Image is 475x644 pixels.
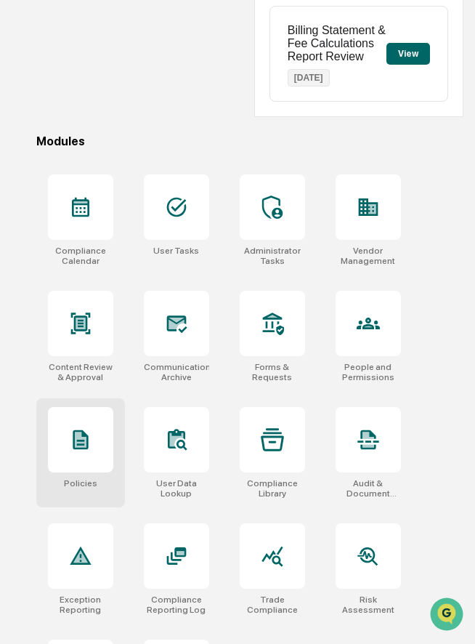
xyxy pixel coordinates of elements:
[48,595,113,615] div: Exception Reporting
[240,246,305,266] div: Administrator Tasks
[288,24,386,63] p: Billing Statement & Fee Calculations Report Review
[240,478,305,499] div: Compliance Library
[336,478,401,499] div: Audit & Document Logs
[386,43,430,65] button: View
[153,246,199,256] div: User Tasks
[336,362,401,382] div: People and Permissions
[9,177,100,204] a: 🖐️Preclearance
[64,478,97,488] div: Policies
[15,31,264,54] p: How can we help?
[15,212,26,224] div: 🔎
[240,362,305,382] div: Forms & Requests
[9,205,97,231] a: 🔎Data Lookup
[49,126,184,137] div: We're available if you need us!
[29,211,92,225] span: Data Lookup
[240,595,305,615] div: Trade Compliance
[144,595,209,615] div: Compliance Reporting Log
[247,116,264,133] button: Start new chat
[100,177,186,204] a: 🗄️Attestations
[29,183,94,198] span: Preclearance
[48,362,113,382] div: Content Review & Approval
[288,69,330,86] p: [DATE]
[145,246,176,257] span: Pylon
[144,478,209,499] div: User Data Lookup
[15,111,41,137] img: 1746055101610-c473b297-6a78-478c-a979-82029cc54cd1
[144,362,209,382] div: Communications Archive
[15,185,26,196] div: 🖐️
[102,246,176,257] a: Powered byPylon
[336,246,401,266] div: Vendor Management
[49,111,238,126] div: Start new chat
[429,596,468,635] iframe: Open customer support
[120,183,180,198] span: Attestations
[48,246,113,266] div: Compliance Calendar
[105,185,117,196] div: 🗄️
[36,134,464,148] div: Modules
[336,595,401,615] div: Risk Assessment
